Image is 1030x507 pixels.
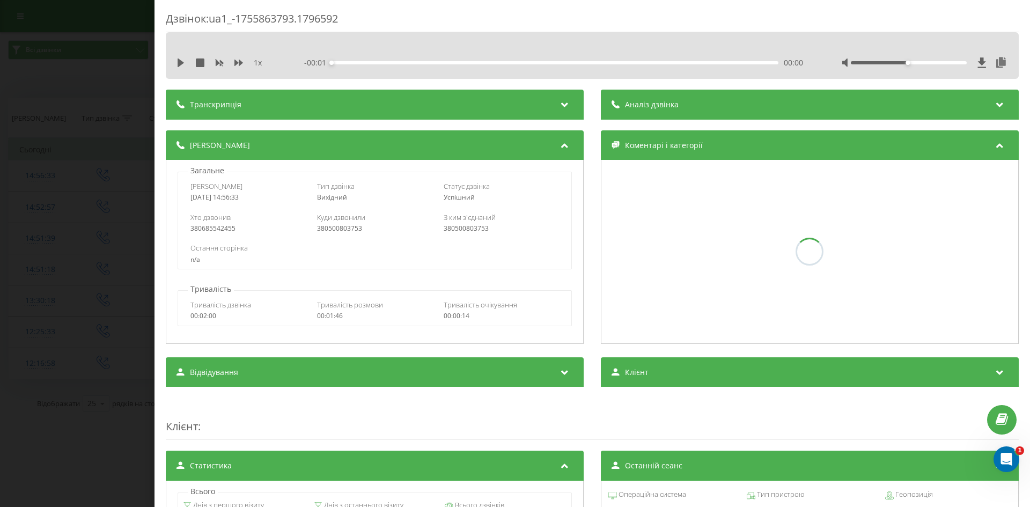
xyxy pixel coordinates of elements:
[625,140,703,151] span: Коментарі і категорії
[190,194,306,201] div: [DATE] 14:56:33
[444,225,559,232] div: 380500803753
[444,312,559,320] div: 00:00:14
[994,446,1019,472] iframe: Intercom live chat
[444,181,490,191] span: Статус дзвінка
[329,61,334,65] div: Accessibility label
[190,460,232,471] span: Статистика
[304,57,332,68] span: - 00:01
[190,256,558,263] div: n/a
[317,181,355,191] span: Тип дзвінка
[784,57,803,68] span: 00:00
[190,243,248,253] span: Остання сторінка
[190,140,250,151] span: [PERSON_NAME]
[190,367,238,378] span: Відвідування
[190,300,251,310] span: Тривалість дзвінка
[166,11,1019,32] div: Дзвінок : ua1_-1755863793.1796592
[188,284,234,295] p: Тривалість
[190,225,306,232] div: 380685542455
[625,367,649,378] span: Клієнт
[444,300,517,310] span: Тривалість очікування
[190,99,241,110] span: Транскрипція
[894,489,933,500] span: Геопозиція
[190,212,231,222] span: Хто дзвонив
[625,99,679,110] span: Аналіз дзвінка
[317,300,383,310] span: Тривалість розмови
[444,193,475,202] span: Успішний
[755,489,804,500] span: Тип пристрою
[625,460,682,471] span: Останній сеанс
[317,225,432,232] div: 380500803753
[1016,446,1024,455] span: 1
[188,165,227,176] p: Загальне
[188,486,218,497] p: Всього
[166,398,1019,440] div: :
[444,212,496,222] span: З ким з'єднаний
[317,193,347,202] span: Вихідний
[317,212,365,222] span: Куди дзвонили
[190,312,306,320] div: 00:02:00
[317,312,432,320] div: 00:01:46
[166,419,198,433] span: Клієнт
[906,61,910,65] div: Accessibility label
[617,489,686,500] span: Операційна система
[190,181,242,191] span: [PERSON_NAME]
[254,57,262,68] span: 1 x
